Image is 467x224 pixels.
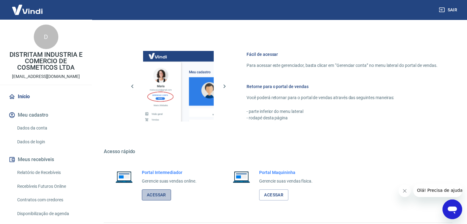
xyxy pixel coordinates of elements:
[142,178,197,184] p: Gerencie suas vendas online.
[15,180,84,193] a: Recebíveis Futuros Online
[413,183,462,197] iframe: Mensagem da empresa
[34,25,58,49] div: D
[12,73,80,80] p: [EMAIL_ADDRESS][DOMAIN_NAME]
[15,194,84,206] a: Contratos com credores
[247,115,438,121] p: - rodapé desta página
[143,51,214,122] img: Imagem da dashboard mostrando o botão de gerenciar conta na sidebar no lado esquerdo
[7,108,84,122] button: Meu cadastro
[438,4,460,16] button: Sair
[259,178,313,184] p: Gerencie suas vendas física.
[142,169,197,176] h6: Portal Intermediador
[247,62,438,69] p: Para acessar este gerenciador, basta clicar em “Gerenciar conta” no menu lateral do portal de ven...
[7,90,84,103] a: Início
[142,189,171,201] a: Acessar
[442,199,462,219] iframe: Botão para abrir a janela de mensagens
[247,83,438,90] h6: Retorne para o portal de vendas
[259,189,288,201] a: Acessar
[15,166,84,179] a: Relatório de Recebíveis
[5,52,87,71] p: DISTRITAM INDUSTRIA E COMERCIO DE COSMETICOS LTDA
[247,51,438,57] h6: Fácil de acessar
[4,4,52,9] span: Olá! Precisa de ajuda?
[111,169,137,184] img: Imagem de um notebook aberto
[104,149,452,155] h5: Acesso rápido
[15,136,84,148] a: Dados de login
[247,108,438,115] p: - parte inferior do menu lateral
[399,185,411,197] iframe: Fechar mensagem
[15,122,84,134] a: Dados da conta
[7,0,47,19] img: Vindi
[15,207,84,220] a: Disponibilização de agenda
[228,169,254,184] img: Imagem de um notebook aberto
[259,169,313,176] h6: Portal Maquininha
[7,153,84,166] button: Meus recebíveis
[247,95,438,101] p: Você poderá retornar para o portal de vendas através das seguintes maneiras:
